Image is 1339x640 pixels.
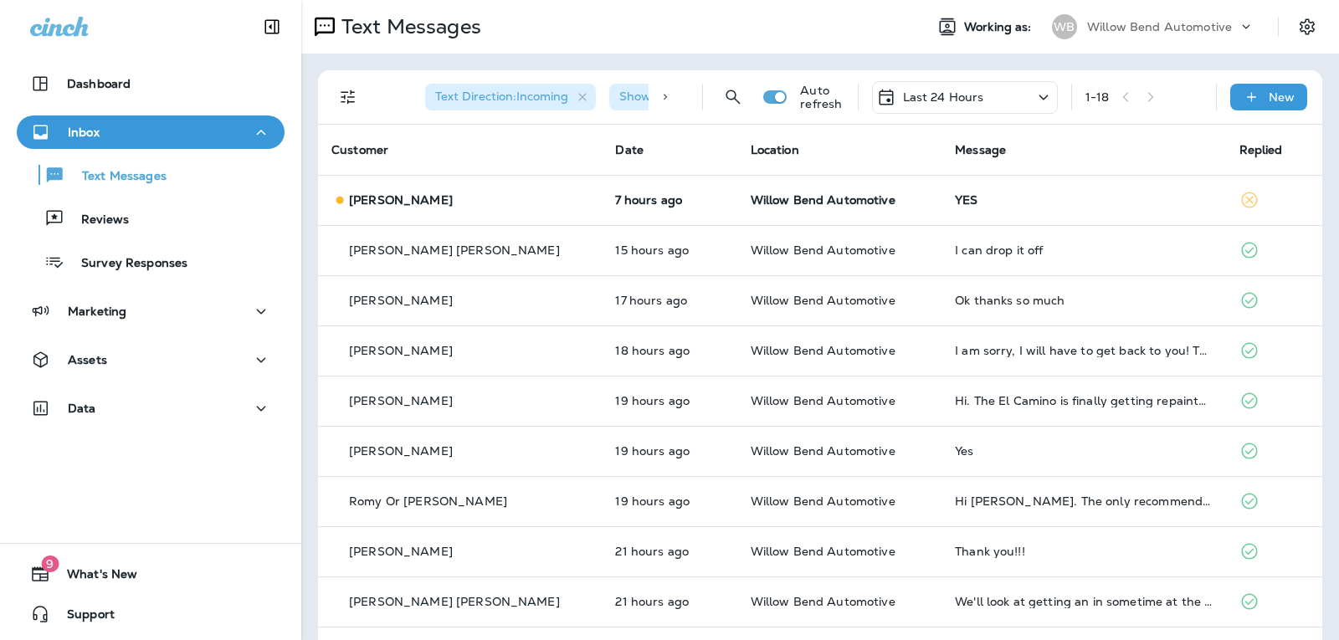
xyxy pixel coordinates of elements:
[349,394,453,407] p: [PERSON_NAME]
[1087,20,1232,33] p: Willow Bend Automotive
[1269,90,1295,104] p: New
[41,556,59,572] span: 9
[619,89,821,104] span: Show Start/Stop/Unsubscribe : true
[64,212,129,228] p: Reviews
[17,294,285,328] button: Marketing
[615,545,723,558] p: Aug 25, 2025 09:27 AM
[955,595,1212,608] div: We'll look at getting an in sometime at the end of September. Getting ready to go on vacation rig...
[17,157,285,192] button: Text Messages
[955,344,1212,357] div: I am sorry, I will have to get back to you! Thank you for letting me know
[64,256,187,272] p: Survey Responses
[349,595,560,608] p: [PERSON_NAME] [PERSON_NAME]
[1052,14,1077,39] div: WB
[349,344,453,357] p: [PERSON_NAME]
[17,115,285,149] button: Inbox
[331,80,365,114] button: Filters
[751,443,895,458] span: Willow Bend Automotive
[17,67,285,100] button: Dashboard
[955,444,1212,458] div: Yes
[50,567,137,587] span: What's New
[17,201,285,236] button: Reviews
[751,544,895,559] span: Willow Bend Automotive
[349,294,453,307] p: [PERSON_NAME]
[955,394,1212,407] div: Hi. The El Camino is finally getting repainted, and the interior fixed up. I expect the work to b...
[67,77,131,90] p: Dashboard
[955,243,1212,257] div: I can drop it off
[1292,12,1322,42] button: Settings
[68,353,107,366] p: Assets
[751,243,895,258] span: Willow Bend Automotive
[955,294,1212,307] div: Ok thanks so much
[955,545,1212,558] div: Thank you!!!
[349,444,453,458] p: [PERSON_NAME]
[17,597,285,631] button: Support
[17,343,285,376] button: Assets
[751,393,895,408] span: Willow Bend Automotive
[249,10,295,44] button: Collapse Sidebar
[751,494,895,509] span: Willow Bend Automotive
[349,243,560,257] p: [PERSON_NAME] [PERSON_NAME]
[955,494,1212,508] div: Hi Cherri. The only recommended service we skipped if I recall correctly was the spark plugs repl...
[955,193,1212,207] div: YES
[1085,90,1110,104] div: 1 - 18
[17,557,285,591] button: 9What's New
[349,494,507,508] p: Romy Or [PERSON_NAME]
[17,392,285,425] button: Data
[50,607,115,627] span: Support
[751,142,799,157] span: Location
[425,84,596,110] div: Text Direction:Incoming
[751,594,895,609] span: Willow Bend Automotive
[903,90,984,104] p: Last 24 Hours
[609,84,849,110] div: Show Start/Stop/Unsubscribe:true
[349,545,453,558] p: [PERSON_NAME]
[68,402,96,415] p: Data
[615,394,723,407] p: Aug 25, 2025 11:29 AM
[349,193,453,207] p: [PERSON_NAME]
[68,305,126,318] p: Marketing
[615,193,723,207] p: Aug 25, 2025 11:12 PM
[800,84,844,110] p: Auto refresh
[615,243,723,257] p: Aug 25, 2025 03:29 PM
[331,142,388,157] span: Customer
[964,20,1035,34] span: Working as:
[716,80,750,114] button: Search Messages
[751,293,895,308] span: Willow Bend Automotive
[751,343,895,358] span: Willow Bend Automotive
[955,142,1006,157] span: Message
[65,169,167,185] p: Text Messages
[615,142,644,157] span: Date
[68,125,100,139] p: Inbox
[615,494,723,508] p: Aug 25, 2025 11:09 AM
[1239,142,1283,157] span: Replied
[615,595,723,608] p: Aug 25, 2025 09:05 AM
[335,14,481,39] p: Text Messages
[751,192,895,207] span: Willow Bend Automotive
[17,244,285,279] button: Survey Responses
[615,294,723,307] p: Aug 25, 2025 12:52 PM
[435,89,568,104] span: Text Direction : Incoming
[615,444,723,458] p: Aug 25, 2025 11:21 AM
[615,344,723,357] p: Aug 25, 2025 11:46 AM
